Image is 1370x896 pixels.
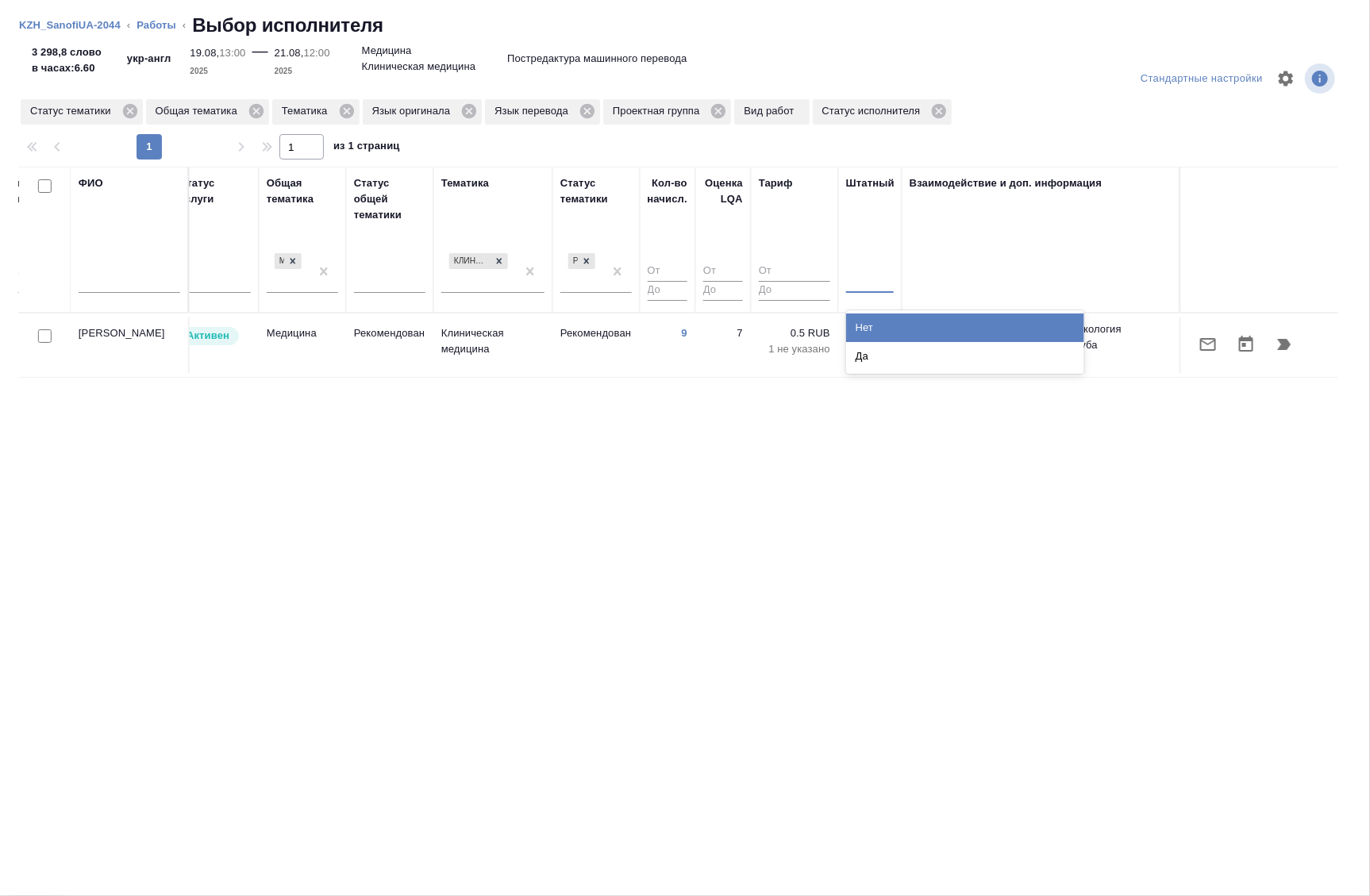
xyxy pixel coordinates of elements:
div: Тематика [272,99,360,125]
h2: Выбор исполнителя [192,13,383,38]
li: ‹ [127,17,130,33]
p: 3 298,8 слово [32,44,102,60]
div: Язык оригинала [363,99,483,125]
input: До [648,281,687,301]
div: Статус тематики [560,175,632,207]
a: Работы [137,19,176,31]
div: Оценка LQA [703,175,743,207]
div: Статус услуги [179,175,251,207]
a: KZH_SanofiUA-2044 [19,19,121,31]
span: Посмотреть информацию [1305,63,1338,94]
div: Тематика [441,175,489,191]
p: Тематика [282,103,333,119]
td: 7 [695,317,751,373]
div: Медицина [273,252,303,271]
input: От [759,262,830,282]
p: Вид работ [744,103,799,119]
p: Язык перевода [495,103,574,119]
a: 9 [682,327,687,339]
div: Да [846,342,1084,371]
div: Статус исполнителя [813,99,952,125]
input: Выбери исполнителей, чтобы отправить приглашение на работу [38,329,52,343]
span: Настроить таблицу [1267,60,1305,98]
div: Клиническая медицина [449,253,491,270]
nav: breadcrumb [19,13,1351,38]
input: До [703,281,743,301]
button: Отправить предложение о работе [1189,325,1227,363]
div: Клиническая медицина [448,252,510,271]
p: 19.08, [190,47,219,59]
button: Продолжить [1265,325,1303,363]
span: из 1 страниц [333,137,400,160]
p: 13:00 [219,47,245,59]
input: От [648,262,687,282]
div: Медицина [275,253,284,270]
td: Нет [838,317,902,373]
div: Штатный [846,175,895,191]
p: Клиническая медицина [441,325,545,357]
p: 21.08, [275,47,304,59]
div: Язык перевода [485,99,600,125]
input: От [703,262,743,282]
td: [PERSON_NAME] [71,317,190,373]
div: Тариф [759,175,793,191]
td: Рекомендован [346,317,433,373]
div: Общая тематика [146,99,269,125]
p: 1 не указано [759,341,830,357]
div: Проектная группа [603,99,731,125]
div: ФИО [79,175,103,191]
p: Статус тематики [30,103,117,119]
div: split button [1137,67,1267,91]
p: Активен [187,328,229,344]
div: Статус общей тематики [354,175,425,223]
div: Рекомендован [567,252,597,271]
td: Рекомендован [552,317,640,373]
p: Общая тематика [156,103,243,119]
div: Нет [846,313,1084,342]
p: Постредактура машинного перевода [507,51,687,67]
div: Общая тематика [267,175,338,207]
div: Кол-во начисл. [648,175,687,207]
div: Взаимодействие и доп. информация [910,175,1102,191]
p: Статус исполнителя [822,103,926,119]
input: До [759,281,830,301]
p: Проектная группа [613,103,705,119]
p: 12:00 [304,47,330,59]
li: ‹ [183,17,186,33]
p: 0.5 RUB [759,325,830,341]
p: Язык оригинала [372,103,456,119]
button: Открыть календарь загрузки [1227,325,1265,363]
div: Статус тематики [21,99,143,125]
div: Рекомендован [568,253,578,270]
p: Медицина [362,43,412,59]
td: Медицина [259,317,346,373]
div: — [252,38,267,79]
